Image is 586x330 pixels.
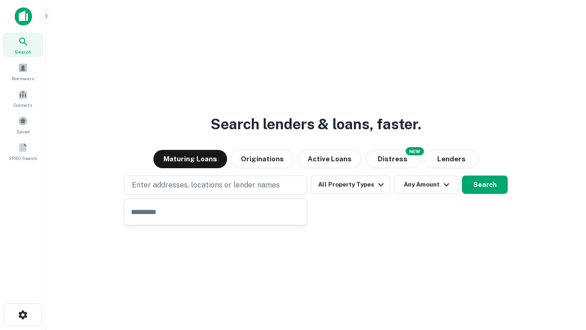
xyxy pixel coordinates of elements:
iframe: Chat Widget [540,257,586,301]
button: Search distressed loans with lien and other non-mortgage details. [365,150,420,168]
a: Search [3,33,43,57]
p: Enter addresses, locations or lender names [132,180,280,191]
a: Borrowers [3,59,43,84]
a: Saved [3,112,43,137]
span: SREO Search [9,154,37,162]
span: Search [15,48,31,55]
button: Any Amount [394,176,458,194]
span: Saved [16,128,30,135]
button: All Property Types [311,176,391,194]
a: Contacts [3,86,43,110]
span: Contacts [14,101,32,109]
button: Lenders [424,150,479,168]
button: Active Loans [298,150,362,168]
button: Enter addresses, locations or lender names [124,176,307,195]
button: Search [462,176,508,194]
button: Maturing Loans [153,150,227,168]
button: Originations [231,150,294,168]
a: SREO Search [3,139,43,164]
h3: Search lenders & loans, faster. [211,113,421,135]
div: NEW [406,147,424,155]
span: Borrowers [12,75,34,82]
img: capitalize-icon.png [15,7,32,26]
